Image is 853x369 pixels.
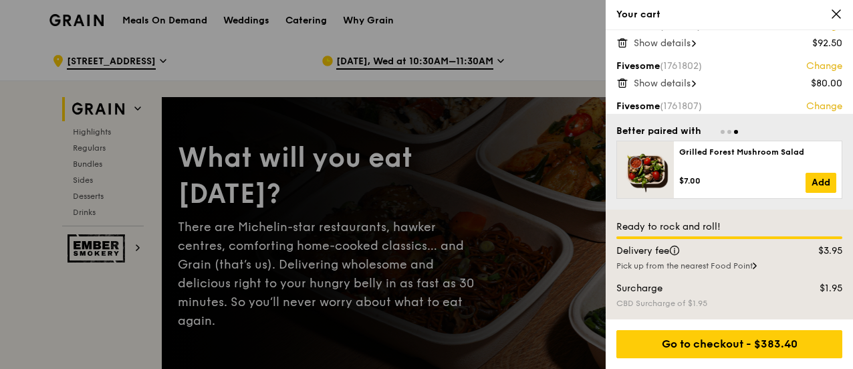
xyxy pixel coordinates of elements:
a: Add [806,173,836,193]
div: Fivesome [616,60,842,73]
div: Your cart [616,8,842,21]
span: (1761802) [660,60,702,72]
span: Go to slide 2 [727,130,731,134]
div: Fivesome [616,100,842,113]
div: $3.95 [790,244,851,258]
span: (1761807) [660,100,702,112]
div: Better paired with [616,125,701,138]
div: Go to checkout - $383.40 [616,330,842,358]
div: Grilled Forest Mushroom Salad [679,147,836,157]
div: $80.00 [811,77,842,90]
span: Go to slide 3 [734,130,738,134]
div: Surcharge [608,282,790,295]
div: $7.00 [679,175,806,186]
span: Show details [634,78,691,89]
a: Change [806,60,842,73]
div: Pick up from the nearest Food Point [616,261,842,271]
a: Change [806,100,842,113]
div: CBD Surcharge of $1.95 [616,298,842,309]
span: Go to slide 1 [721,130,725,134]
div: Ready to rock and roll! [616,220,842,234]
div: $1.95 [790,282,851,295]
span: Show details [634,38,691,49]
div: Delivery fee [608,244,790,258]
div: $92.50 [812,37,842,50]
